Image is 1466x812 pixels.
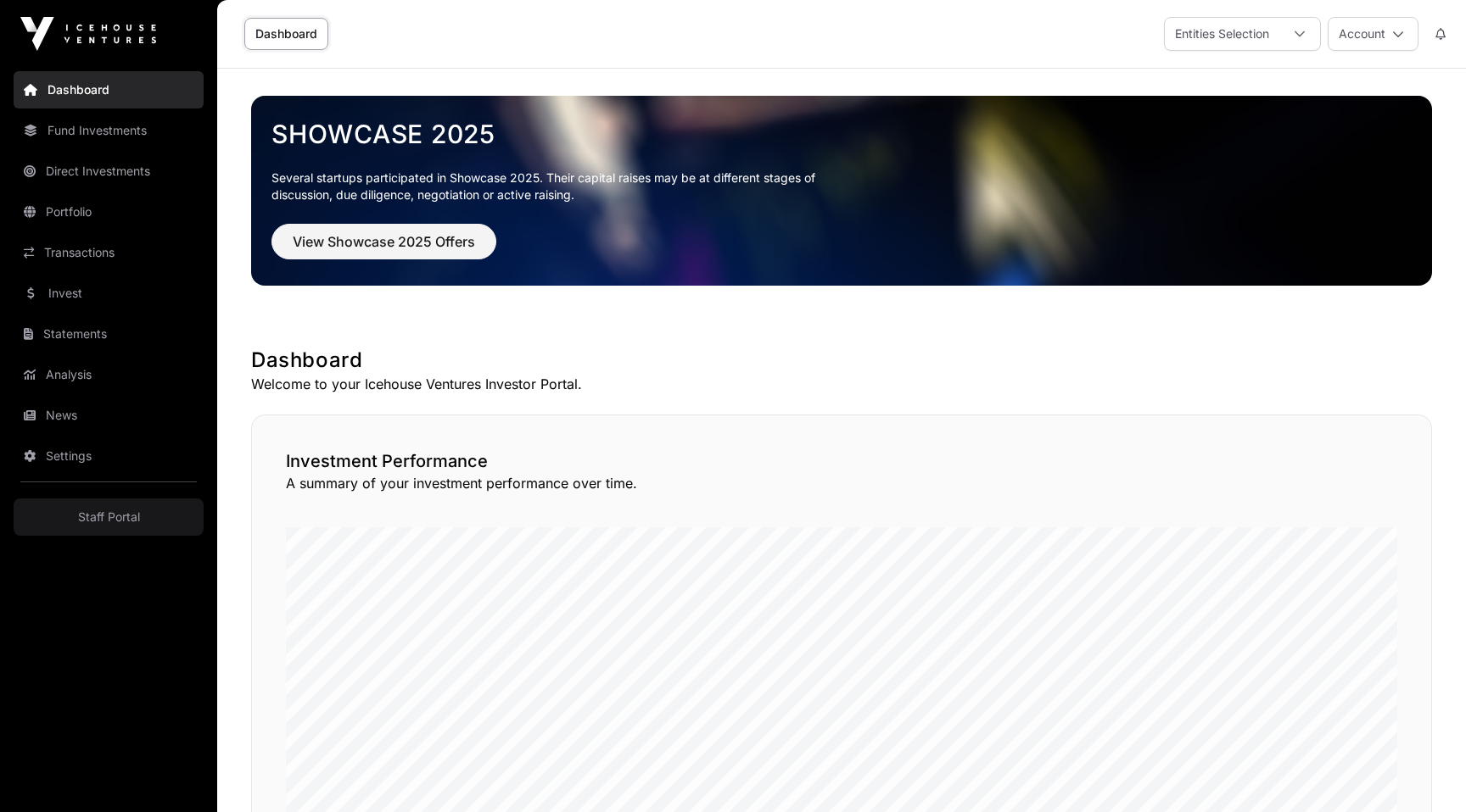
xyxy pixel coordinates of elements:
a: News [14,397,204,434]
a: View Showcase 2025 Offers [271,241,496,258]
p: A summary of your investment performance over time. [286,473,1397,493]
p: Welcome to your Icehouse Ventures Investor Portal. [251,374,1432,394]
a: Settings [14,437,204,475]
a: Analysis [14,356,204,393]
a: Fund Investments [14,112,204,149]
a: Statements [14,315,204,353]
img: Showcase 2025 [251,96,1432,286]
a: Transactions [14,234,204,271]
a: Staff Portal [14,498,204,536]
a: Dashboard [244,18,328,50]
a: Portfolio [14,193,204,231]
a: Direct Investments [14,153,204,190]
button: View Showcase 2025 Offers [271,224,496,259]
a: Dashboard [14,71,204,108]
img: Icehouse Ventures Logo [20,17,156,51]
p: Several startups participated in Showcase 2025. Their capital raises may be at different stages o... [271,170,842,203]
h2: Investment Performance [286,449,1397,473]
a: Invest [14,275,204,312]
h1: Dashboard [251,347,1432,374]
div: Entities Selection [1165,18,1279,50]
a: Showcase 2025 [271,119,1412,149]
span: View Showcase 2025 Offers [293,231,475,252]
button: Account [1328,17,1418,51]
